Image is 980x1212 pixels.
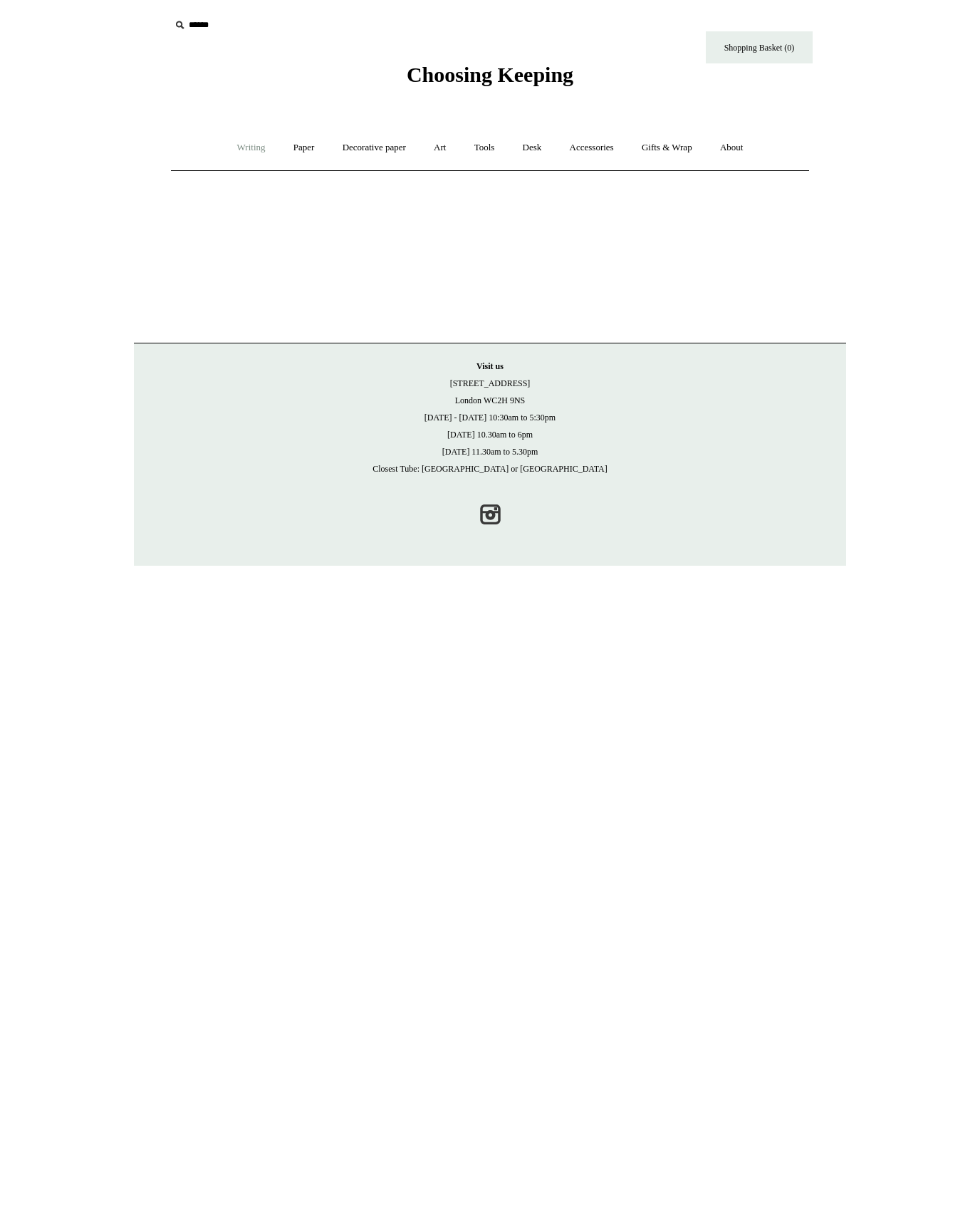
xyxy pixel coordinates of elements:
a: Paper [281,129,328,167]
strong: Visit us [476,361,504,371]
a: Desk [510,129,555,167]
a: Accessories [557,129,627,167]
a: Choosing Keeping [407,74,573,84]
a: About [707,129,756,167]
a: Shopping Basket (0) [706,31,813,63]
a: Art [421,129,459,167]
a: Decorative paper [330,129,419,167]
a: Tools [462,129,508,167]
a: Writing [224,129,278,167]
span: Choosing Keeping [407,63,573,86]
a: Gifts & Wrap [629,129,705,167]
a: Instagram [474,499,506,530]
p: [STREET_ADDRESS] London WC2H 9NS [DATE] - [DATE] 10:30am to 5:30pm [DATE] 10.30am to 6pm [DATE] 1... [148,358,832,477]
